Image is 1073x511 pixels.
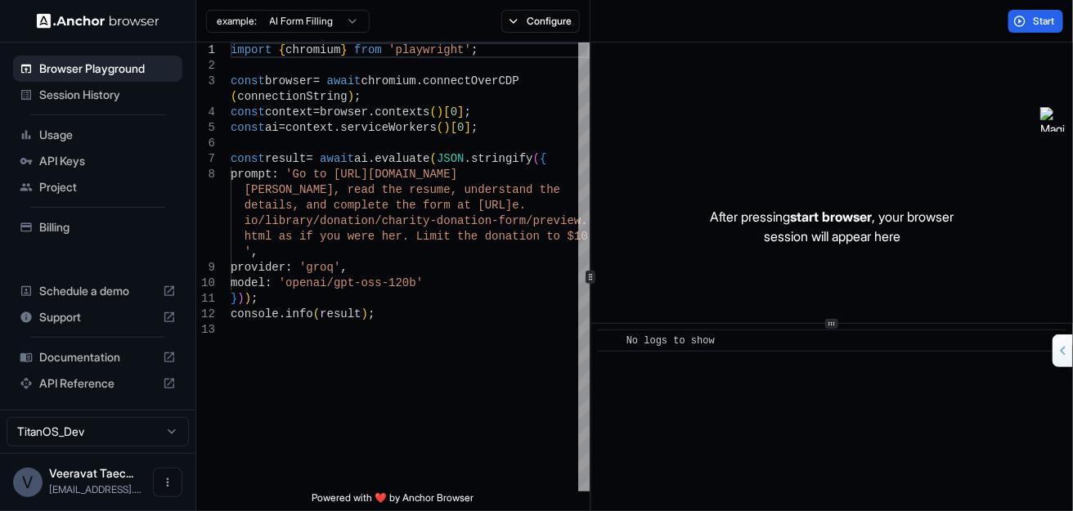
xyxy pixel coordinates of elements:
span: Documentation [39,349,156,365]
button: Start [1008,10,1063,33]
span: start browser [790,208,872,225]
div: 12 [196,307,215,322]
span: : [285,261,292,274]
span: ( [430,105,437,119]
div: 5 [196,120,215,136]
span: ​ [606,333,614,349]
span: Session History [39,87,176,103]
span: . [334,121,340,134]
div: Project [13,174,182,200]
span: from [354,43,382,56]
span: [PERSON_NAME], read the resume, understand the [245,183,560,196]
span: , [251,245,258,258]
span: chromium [285,43,340,56]
span: result [265,152,306,165]
span: io/library/donation/charity-donation-form/preview. [245,214,588,227]
span: await [320,152,354,165]
span: ; [471,43,478,56]
div: 2 [196,58,215,74]
span: ) [443,121,450,134]
span: example: [217,15,257,28]
div: Billing [13,214,182,240]
span: { [279,43,285,56]
span: . [416,74,423,87]
span: : [265,276,272,289]
p: After pressing , your browser session will appear here [710,207,954,246]
span: 'playwright' [388,43,471,56]
span: ; [251,292,258,305]
span: . [368,105,375,119]
span: html as if you were her. Limit the donation to $10 [245,230,588,243]
span: 'Go to [URL][DOMAIN_NAME] [285,168,457,181]
span: e. [512,199,526,212]
span: ) [245,292,251,305]
div: 4 [196,105,215,120]
span: Powered with ❤️ by Anchor Browser [312,491,474,511]
span: ) [237,292,244,305]
span: connectOverCDP [423,74,519,87]
div: 10 [196,276,215,291]
span: 0 [451,105,457,119]
span: ; [465,105,471,119]
span: ( [430,152,437,165]
span: info [285,307,313,320]
span: connectionString [237,90,347,103]
span: await [327,74,361,87]
span: Project [39,179,176,195]
span: API Reference [39,375,156,392]
div: API Reference [13,370,182,397]
div: Documentation [13,344,182,370]
div: Support [13,304,182,330]
span: ] [465,121,471,134]
span: model [231,276,265,289]
span: evaluate [375,152,429,165]
span: Veeravat Taecharvongphairoj [49,466,133,480]
span: prompt [231,168,272,181]
span: } [231,292,237,305]
span: context [265,105,313,119]
span: . [368,152,375,165]
span: ai [265,121,279,134]
span: ) [437,105,443,119]
span: Billing [39,219,176,235]
span: ( [437,121,443,134]
span: 'openai/gpt-oss-120b' [279,276,423,289]
span: Support [39,309,156,325]
span: browser [320,105,368,119]
div: 9 [196,260,215,276]
span: ) [361,307,368,320]
div: Schedule a demo [13,278,182,304]
span: Start [1033,15,1056,28]
span: = [313,74,320,87]
span: JSON [437,152,465,165]
span: Usage [39,127,176,143]
div: Session History [13,82,182,108]
span: ( [313,307,320,320]
span: 0 [457,121,464,134]
span: details, and complete the form at [URL] [245,199,513,212]
span: const [231,121,265,134]
div: 13 [196,322,215,338]
span: ' [245,245,251,258]
span: Browser Playground [39,61,176,77]
span: result [320,307,361,320]
span: No logs to show [626,335,715,347]
button: Configure [501,10,581,33]
span: . [465,152,471,165]
div: Usage [13,122,182,148]
div: 6 [196,136,215,151]
span: [ [443,105,450,119]
span: } [340,43,347,56]
button: Open menu [153,468,182,497]
div: 8 [196,167,215,182]
span: { [540,152,546,165]
span: , [340,261,347,274]
div: 1 [196,43,215,58]
div: V [13,468,43,497]
span: API Keys [39,153,176,169]
span: = [313,105,320,119]
img: Anchor Logo [37,13,159,29]
span: [ [451,121,457,134]
span: const [231,152,265,165]
span: console [231,307,279,320]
